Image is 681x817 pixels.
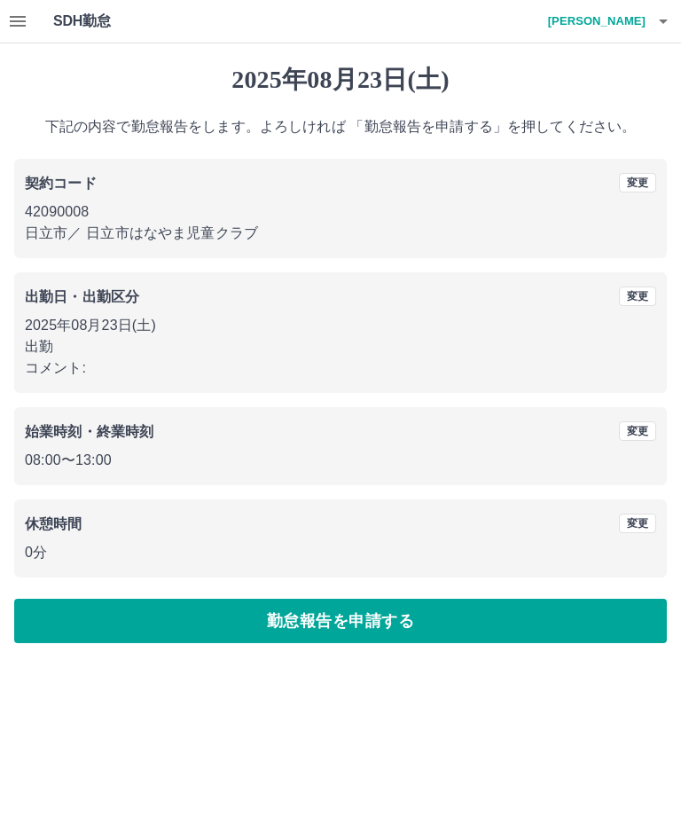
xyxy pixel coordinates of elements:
h1: 2025年08月23日(土) [14,65,667,95]
p: 08:00 〜 13:00 [25,450,656,471]
button: 変更 [619,173,656,192]
b: 出勤日・出勤区分 [25,289,139,304]
button: 変更 [619,421,656,441]
p: コメント: [25,357,656,379]
p: 出勤 [25,336,656,357]
b: 始業時刻・終業時刻 [25,424,153,439]
b: 契約コード [25,176,97,191]
p: 日立市 ／ 日立市はなやま児童クラブ [25,223,656,244]
p: 0分 [25,542,656,563]
b: 休憩時間 [25,516,82,531]
button: 変更 [619,514,656,533]
button: 勤怠報告を申請する [14,599,667,643]
p: 42090008 [25,201,656,223]
p: 下記の内容で勤怠報告をします。よろしければ 「勤怠報告を申請する」を押してください。 [14,116,667,137]
p: 2025年08月23日(土) [25,315,656,336]
button: 変更 [619,287,656,306]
